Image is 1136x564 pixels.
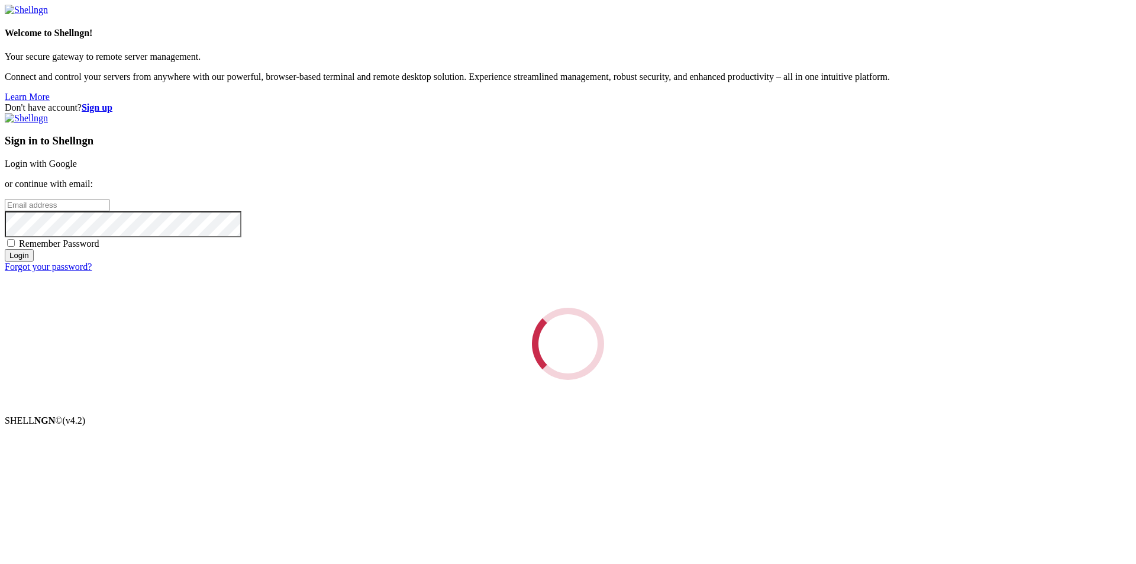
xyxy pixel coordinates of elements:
[34,415,56,426] b: NGN
[82,102,112,112] a: Sign up
[5,134,1131,147] h3: Sign in to Shellngn
[5,51,1131,62] p: Your secure gateway to remote server management.
[5,199,109,211] input: Email address
[5,415,85,426] span: SHELL ©
[5,92,50,102] a: Learn More
[19,239,99,249] span: Remember Password
[5,102,1131,113] div: Don't have account?
[5,28,1131,38] h4: Welcome to Shellngn!
[5,5,48,15] img: Shellngn
[5,113,48,124] img: Shellngn
[528,304,607,383] div: Loading...
[7,239,15,247] input: Remember Password
[5,72,1131,82] p: Connect and control your servers from anywhere with our powerful, browser-based terminal and remo...
[5,262,92,272] a: Forgot your password?
[5,249,34,262] input: Login
[5,179,1131,189] p: or continue with email:
[5,159,77,169] a: Login with Google
[63,415,86,426] span: 4.2.0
